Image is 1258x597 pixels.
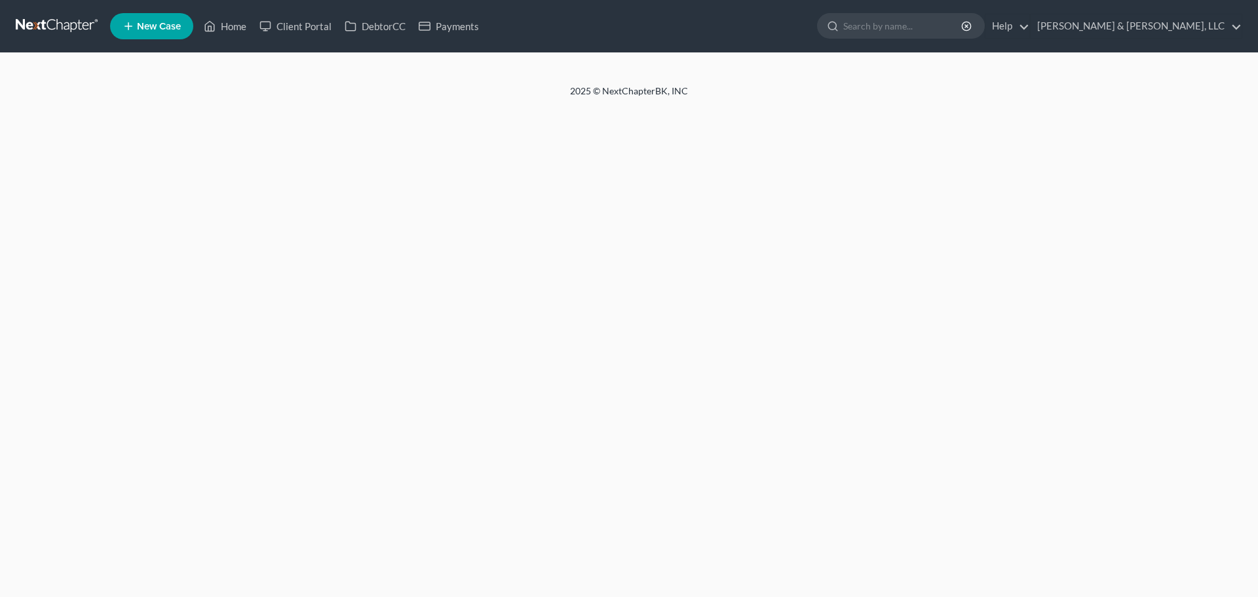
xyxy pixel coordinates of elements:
div: 2025 © NextChapterBK, INC [256,85,1002,108]
a: Help [985,14,1029,38]
a: Client Portal [253,14,338,38]
a: Payments [412,14,486,38]
a: DebtorCC [338,14,412,38]
a: Home [197,14,253,38]
span: New Case [137,22,181,31]
a: [PERSON_NAME] & [PERSON_NAME], LLC [1031,14,1242,38]
input: Search by name... [843,14,963,38]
